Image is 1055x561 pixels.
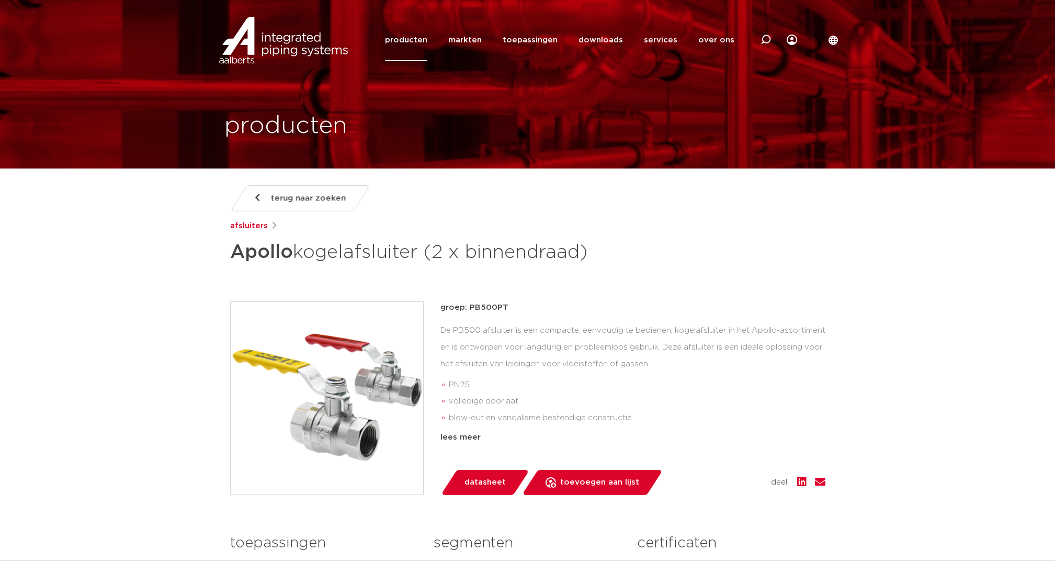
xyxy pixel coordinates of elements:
p: groep: PB500PT [440,301,825,314]
li: PN25 [449,377,825,394]
span: datasheet [464,474,506,491]
div: lees meer [440,431,825,444]
nav: Menu [385,19,734,61]
span: toevoegen aan lijst [560,474,639,491]
span: terug naar zoeken [271,190,346,207]
a: datasheet [440,470,529,495]
strong: Apollo [230,243,293,262]
li: pTFE zittingen [449,427,825,443]
a: markten [448,19,482,61]
a: producten [385,19,427,61]
a: services [644,19,677,61]
span: deel: [771,476,789,489]
h3: segmenten [434,533,621,554]
div: De PB500 afsluiter is een compacte, eenvoudig te bedienen, kogelafsluiter in het Apollo-assortime... [440,322,825,427]
a: terug naar zoeken [230,185,370,211]
img: Product Image for Apollo kogelafsluiter (2 x binnendraad) [231,302,423,495]
a: afsluiters [230,220,268,232]
a: toepassingen [503,19,558,61]
li: volledige doorlaat [449,393,825,410]
h1: kogelafsluiter (2 x binnendraad) [230,237,623,268]
div: my IPS [787,19,797,61]
a: over ons [698,19,734,61]
h3: toepassingen [230,533,418,554]
li: blow-out en vandalisme bestendige constructie [449,410,825,427]
h3: certificaten [637,533,825,554]
a: downloads [578,19,623,61]
h1: producten [224,109,347,143]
